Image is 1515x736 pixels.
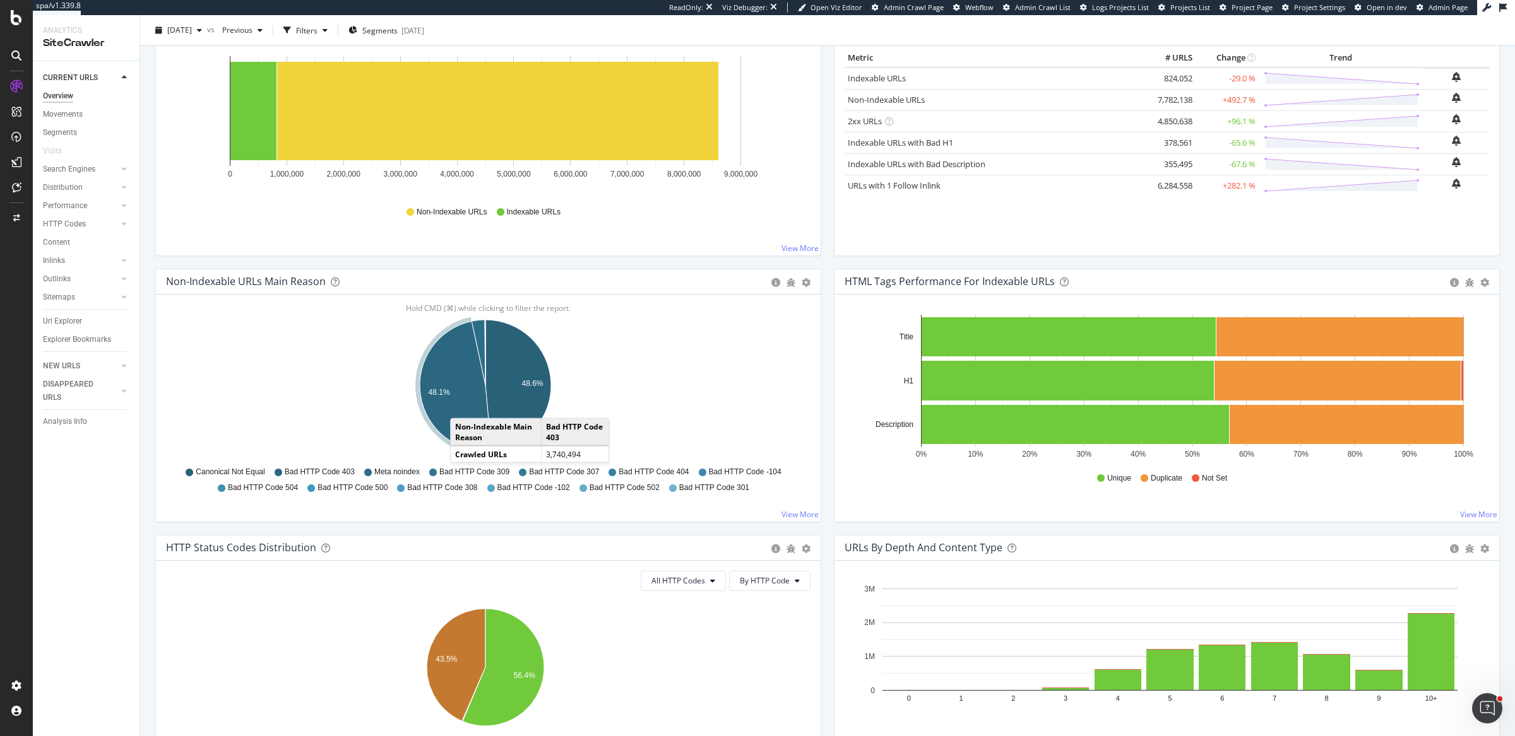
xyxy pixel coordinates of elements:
text: Title [900,332,914,341]
td: -67.6 % [1196,153,1259,175]
text: 1,000,000 [270,170,304,178]
div: Movements [43,108,83,121]
text: 7,000,000 [610,170,645,178]
span: 2025 Sep. 13th [167,25,192,35]
a: Content [43,236,131,249]
span: Open Viz Editor [811,3,862,12]
span: Bad HTTP Code 502 [590,482,660,493]
td: Non-Indexable Main Reason [451,419,541,446]
span: Bad HTTP Code -102 [497,482,570,493]
button: By HTTP Code [729,571,811,591]
div: bug [1465,278,1474,287]
th: Metric [845,49,1145,67]
a: Indexable URLs [848,73,906,84]
span: Indexable URLs [507,207,561,218]
div: gear [1480,544,1489,553]
a: Url Explorer [43,315,131,328]
text: 1M [864,652,875,661]
span: Bad HTTP Code 301 [679,482,749,493]
div: Filters [296,25,318,35]
td: +282.1 % [1196,175,1259,196]
text: 60% [1239,450,1254,459]
span: Bad HTTP Code 308 [407,482,477,493]
div: gear [802,278,811,287]
a: CURRENT URLS [43,71,118,85]
text: 6,000,000 [554,170,588,178]
div: A chart. [166,315,805,461]
a: Outlinks [43,272,118,286]
svg: A chart. [845,315,1483,461]
text: 7 [1273,694,1276,702]
text: 10% [968,450,983,459]
span: Bad HTTP Code 403 [285,467,355,477]
svg: A chart. [845,581,1483,727]
div: DISAPPEARED URLS [43,378,107,404]
text: 100% [1454,450,1473,459]
td: +96.1 % [1196,110,1259,132]
span: Projects List [1170,3,1210,12]
td: 824,052 [1145,67,1196,90]
text: Description [876,420,913,429]
div: circle-info [771,278,780,287]
a: Admin Crawl Page [872,3,944,13]
text: 8,000,000 [667,170,701,178]
div: Search Engines [43,163,95,176]
div: Overview [43,90,73,103]
svg: A chart. [166,49,805,195]
a: NEW URLS [43,359,118,373]
text: 43.5% [436,655,457,663]
div: CURRENT URLS [43,71,98,85]
text: 70% [1293,450,1309,459]
span: By HTTP Code [740,575,790,586]
div: ReadOnly: [669,3,703,13]
text: 40% [1131,450,1146,459]
div: Url Explorer [43,315,82,328]
a: Project Settings [1282,3,1345,13]
span: Meta noindex [374,467,420,477]
div: Segments [43,126,77,139]
a: HTTP Codes [43,218,118,231]
iframe: Intercom live chat [1472,693,1502,723]
td: -65.6 % [1196,132,1259,153]
div: gear [802,544,811,553]
a: Movements [43,108,131,121]
a: Webflow [953,3,994,13]
span: Admin Crawl List [1015,3,1071,12]
td: Crawled URLs [451,446,541,462]
span: Canonical Not Equal [196,467,264,477]
a: View More [1460,509,1497,520]
div: bell-plus [1452,114,1461,124]
span: Non-Indexable URLs [417,207,487,218]
button: Previous [217,20,268,40]
text: 48.1% [429,388,450,397]
a: View More [781,243,819,254]
th: Change [1196,49,1259,67]
a: Logs Projects List [1080,3,1149,13]
text: 8 [1325,694,1329,702]
td: 4,850,638 [1145,110,1196,132]
a: Analysis Info [43,415,131,428]
span: Duplicate [1151,473,1182,484]
div: Sitemaps [43,291,75,304]
a: Indexable URLs with Bad H1 [848,137,953,148]
text: 9 [1377,694,1381,702]
div: circle-info [771,544,780,553]
a: Explorer Bookmarks [43,333,131,346]
div: HTML Tags Performance for Indexable URLs [845,275,1055,288]
div: Analysis Info [43,415,87,428]
button: Filters [278,20,333,40]
span: Logs Projects List [1092,3,1149,12]
div: Visits [43,144,62,158]
a: 2xx URLs [848,115,882,127]
span: Segments [362,25,398,35]
text: 48.6% [522,379,544,388]
a: View More [781,509,819,520]
span: Webflow [965,3,994,12]
text: 0 [870,686,875,695]
span: Bad HTTP Code -104 [709,467,781,477]
span: Not Set [1202,473,1227,484]
div: bell-plus [1452,72,1461,82]
span: Project Page [1232,3,1273,12]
